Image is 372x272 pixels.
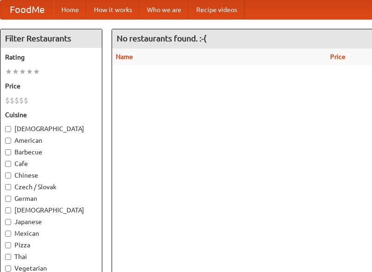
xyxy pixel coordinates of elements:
li: $ [19,95,24,106]
li: ★ [12,66,19,77]
label: Chinese [5,171,97,180]
label: Thai [5,252,97,261]
li: ★ [33,66,40,77]
input: Chinese [5,172,11,179]
li: $ [24,95,28,106]
input: Pizza [5,242,11,248]
a: FoodMe [0,0,54,19]
li: ★ [5,66,12,77]
a: Recipe videos [189,0,245,19]
ng-pluralize: No restaurants found. :-( [117,34,206,43]
li: $ [14,95,19,106]
label: Czech / Slovak [5,182,97,192]
a: Who we are [139,0,189,19]
h5: Price [5,81,97,91]
a: Price [330,53,345,60]
input: German [5,196,11,202]
label: German [5,194,97,203]
label: Pizza [5,240,97,250]
input: Czech / Slovak [5,184,11,190]
label: Cafe [5,159,97,168]
label: [DEMOGRAPHIC_DATA] [5,124,97,133]
li: $ [5,95,10,106]
li: $ [10,95,14,106]
input: Cafe [5,161,11,167]
input: Vegetarian [5,265,11,272]
label: Japanese [5,217,97,226]
input: Barbecue [5,149,11,155]
input: [DEMOGRAPHIC_DATA] [5,207,11,213]
h5: Rating [5,53,97,62]
input: American [5,138,11,144]
a: Home [54,0,86,19]
h5: Cuisine [5,110,97,119]
input: Thai [5,254,11,260]
label: Mexican [5,229,97,238]
h4: Filter Restaurants [0,29,102,48]
input: Mexican [5,231,11,237]
label: American [5,136,97,145]
input: Japanese [5,219,11,225]
a: How it works [86,0,139,19]
label: [DEMOGRAPHIC_DATA] [5,206,97,215]
a: Name [116,53,133,60]
label: Barbecue [5,147,97,157]
input: [DEMOGRAPHIC_DATA] [5,126,11,132]
li: ★ [19,66,26,77]
li: ★ [26,66,33,77]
